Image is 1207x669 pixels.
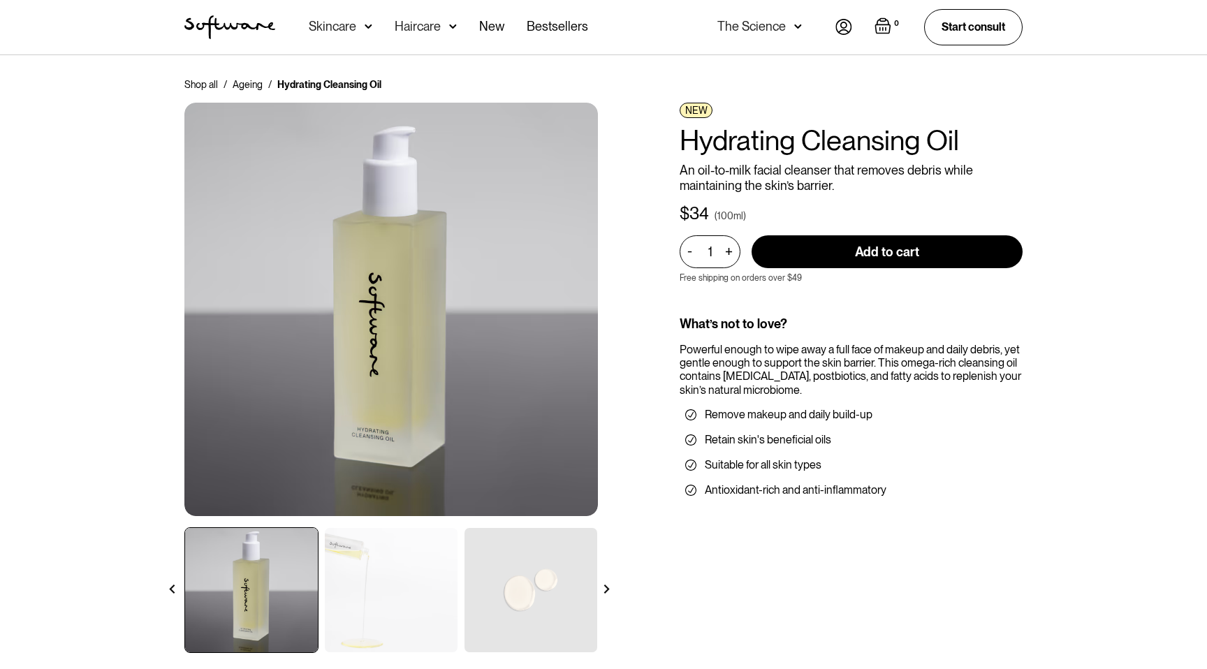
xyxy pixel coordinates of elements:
[449,20,457,34] img: arrow down
[680,124,1023,157] h1: Hydrating Cleansing Oil
[365,20,372,34] img: arrow down
[794,20,802,34] img: arrow down
[395,20,441,34] div: Haircare
[680,343,1023,397] div: Powerful enough to wipe away a full face of makeup and daily debris, yet gentle enough to support...
[685,458,1017,472] li: Suitable for all skin types
[268,78,272,91] div: /
[602,585,611,594] img: arrow right
[277,78,381,91] div: Hydrating Cleansing Oil
[685,433,1017,447] li: Retain skin's beneficial oils
[875,17,902,37] a: Open empty cart
[924,9,1023,45] a: Start consult
[752,235,1023,268] input: Add to cart
[680,163,1023,193] p: An oil-to-milk facial cleanser that removes debris while maintaining the skin’s barrier.
[891,17,902,30] div: 0
[309,20,356,34] div: Skincare
[224,78,227,91] div: /
[715,209,746,223] div: (100ml)
[184,15,275,39] img: Software Logo
[687,244,696,259] div: -
[721,244,736,260] div: +
[689,204,709,224] div: 34
[680,273,802,283] p: Free shipping on orders over $49
[233,78,263,91] a: Ageing
[685,483,1017,497] li: Antioxidant-rich and anti-inflammatory
[680,204,689,224] div: $
[184,103,598,516] img: Ceramide Moisturiser
[184,78,218,91] a: Shop all
[168,585,177,594] img: arrow left
[680,316,1023,332] div: What’s not to love?
[680,103,712,118] div: NEW
[184,15,275,39] a: home
[717,20,786,34] div: The Science
[685,408,1017,422] li: Remove makeup and daily build-up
